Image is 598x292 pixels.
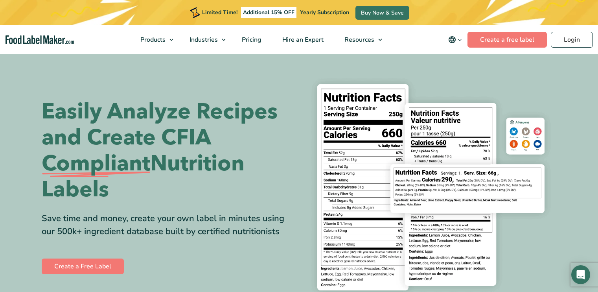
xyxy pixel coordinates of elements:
a: Hire an Expert [272,25,332,54]
span: Industries [187,35,219,44]
a: Industries [179,25,230,54]
a: Create a free label [467,32,547,48]
a: Products [130,25,177,54]
span: Pricing [239,35,262,44]
span: Resources [342,35,375,44]
span: Additional 15% OFF [241,7,296,18]
span: Limited Time! [202,9,237,16]
a: Login [551,32,593,48]
span: Yearly Subscription [300,9,349,16]
h1: Easily Analyze Recipes and Create CFIA Nutrition Labels [42,99,293,203]
a: Pricing [232,25,270,54]
a: Resources [334,25,386,54]
span: Hire an Expert [280,35,324,44]
span: Compliant [42,151,150,177]
a: Create a Free Label [42,259,124,274]
span: Products [138,35,166,44]
div: Save time and money, create your own label in minutes using our 500k+ ingredient database built b... [42,212,293,238]
div: Open Intercom Messenger [571,265,590,284]
a: Buy Now & Save [355,6,409,20]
